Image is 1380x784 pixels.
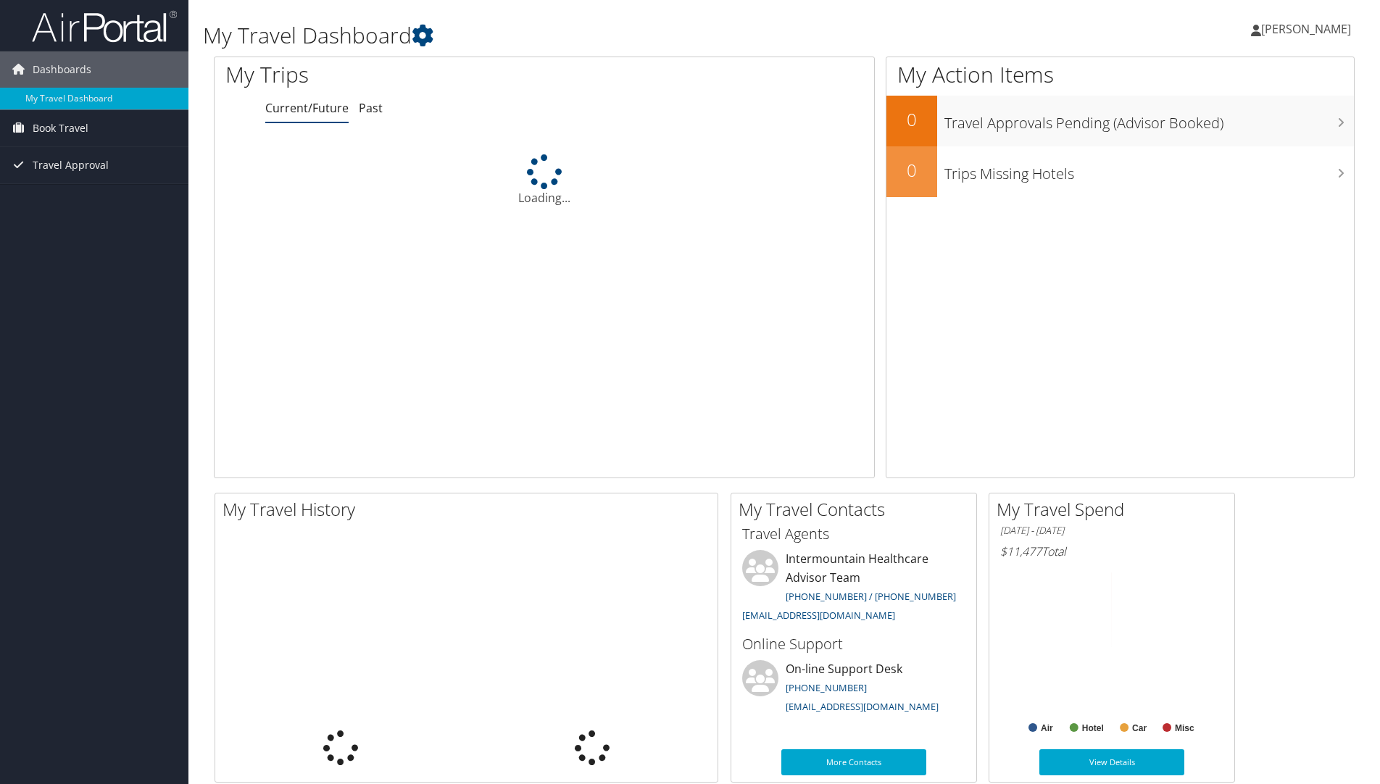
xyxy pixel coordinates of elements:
h2: 0 [886,158,937,183]
a: [EMAIL_ADDRESS][DOMAIN_NAME] [742,609,895,622]
h2: My Travel Contacts [739,497,976,522]
h3: Travel Agents [742,524,965,544]
h3: Online Support [742,634,965,654]
a: [PERSON_NAME] [1251,7,1366,51]
a: Past [359,100,383,116]
a: 0Trips Missing Hotels [886,146,1354,197]
h1: My Trips [225,59,589,90]
a: Current/Future [265,100,349,116]
h6: Total [1000,543,1223,559]
span: Book Travel [33,110,88,146]
text: Air [1041,723,1053,733]
span: Dashboards [33,51,91,88]
span: Travel Approval [33,147,109,183]
a: More Contacts [781,749,926,775]
span: $11,477 [1000,543,1042,559]
h1: My Action Items [886,59,1354,90]
h6: [DATE] - [DATE] [1000,524,1223,538]
h3: Travel Approvals Pending (Advisor Booked) [944,106,1354,133]
h2: 0 [886,107,937,132]
a: [PHONE_NUMBER] [786,681,867,694]
h2: My Travel Spend [997,497,1234,522]
li: Intermountain Healthcare Advisor Team [735,550,973,627]
a: [EMAIL_ADDRESS][DOMAIN_NAME] [786,700,939,713]
h3: Trips Missing Hotels [944,157,1354,184]
text: Hotel [1082,723,1104,733]
text: Car [1132,723,1147,733]
div: Loading... [215,154,874,207]
a: View Details [1039,749,1184,775]
img: airportal-logo.png [32,9,177,43]
text: Misc [1175,723,1194,733]
h1: My Travel Dashboard [203,20,978,51]
a: [PHONE_NUMBER] / [PHONE_NUMBER] [786,590,956,603]
h2: My Travel History [223,497,718,522]
span: [PERSON_NAME] [1261,21,1351,37]
li: On-line Support Desk [735,660,973,720]
a: 0Travel Approvals Pending (Advisor Booked) [886,96,1354,146]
